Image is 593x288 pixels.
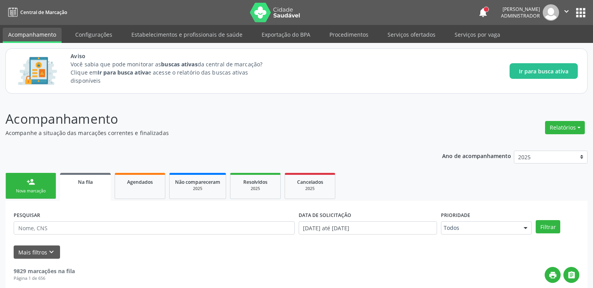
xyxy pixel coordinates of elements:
[3,28,62,43] a: Acompanhamento
[126,28,248,41] a: Estabelecimentos e profissionais de saúde
[441,209,470,221] label: Prioridade
[78,179,93,185] span: Na fila
[449,28,506,41] a: Serviços por vaga
[11,188,50,194] div: Nova marcação
[519,67,568,75] span: Ir para busca ativa
[382,28,441,41] a: Serviços ofertados
[71,60,277,85] p: Você sabia que pode monitorar as da central de marcação? Clique em e acesse o relatório das busca...
[501,6,540,12] div: [PERSON_NAME]
[444,224,516,232] span: Todos
[20,9,67,16] span: Central de Marcação
[290,186,329,192] div: 2025
[559,4,574,21] button: 
[256,28,316,41] a: Exportação do BPA
[545,267,561,283] button: print
[536,220,560,233] button: Filtrar
[27,178,35,186] div: person_add
[299,221,437,235] input: Selecione um intervalo
[175,186,220,192] div: 2025
[127,179,153,185] span: Agendados
[15,53,60,89] img: Imagem de CalloutCard
[563,267,579,283] button: 
[5,129,413,137] p: Acompanhe a situação das marcações correntes e finalizadas
[161,60,197,68] strong: buscas ativas
[543,4,559,21] img: img
[562,7,571,16] i: 
[324,28,374,41] a: Procedimentos
[5,6,67,19] a: Central de Marcação
[501,12,540,19] span: Administrador
[97,69,148,76] strong: Ir para busca ativa
[71,52,277,60] span: Aviso
[549,271,557,279] i: print
[5,109,413,129] p: Acompanhamento
[442,151,511,160] p: Ano de acompanhamento
[14,245,60,259] button: Mais filtroskeyboard_arrow_down
[299,209,351,221] label: DATA DE SOLICITAÇÃO
[545,121,585,134] button: Relatórios
[567,271,576,279] i: 
[243,179,267,185] span: Resolvidos
[297,179,323,185] span: Cancelados
[70,28,118,41] a: Configurações
[236,186,275,192] div: 2025
[175,179,220,185] span: Não compareceram
[14,275,75,282] div: Página 1 de 656
[47,248,56,256] i: keyboard_arrow_down
[574,6,588,20] button: apps
[14,221,295,235] input: Nome, CNS
[14,267,75,275] strong: 9829 marcações na fila
[510,63,578,79] button: Ir para busca ativa
[14,209,40,221] label: PESQUISAR
[478,7,489,18] button: notifications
